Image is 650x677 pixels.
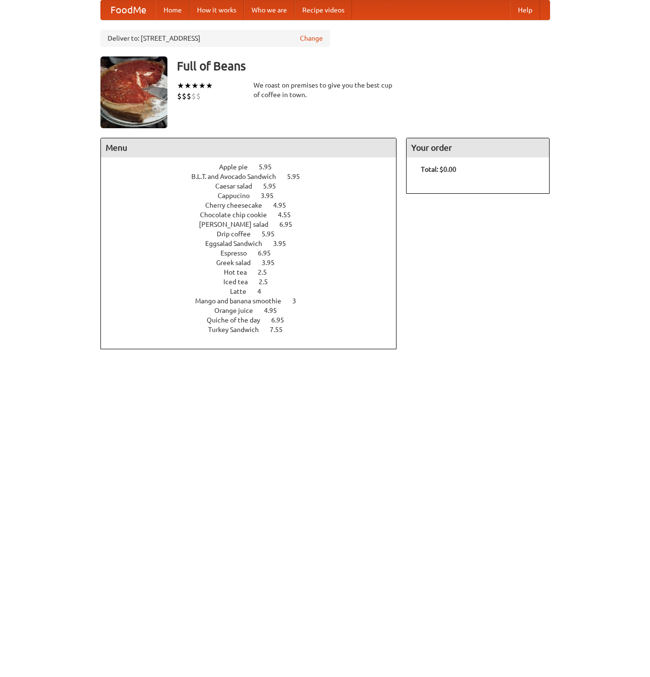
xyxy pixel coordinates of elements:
li: ★ [191,80,198,91]
span: 3.95 [262,259,284,266]
span: Caesar salad [215,182,262,190]
a: Change [300,33,323,43]
a: Hot tea 2.5 [224,268,285,276]
li: $ [177,91,182,101]
span: 7.55 [270,326,292,333]
span: 4.55 [278,211,300,219]
span: 5.95 [262,230,284,238]
li: $ [187,91,191,101]
li: ★ [198,80,206,91]
img: angular.jpg [100,56,167,128]
a: Eggsalad Sandwich 3.95 [205,240,304,247]
span: B.L.T. and Avocado Sandwich [191,173,286,180]
div: We roast on premises to give you the best cup of coffee in town. [253,80,397,100]
span: 2.5 [259,278,277,286]
li: $ [191,91,196,101]
a: Espresso 6.95 [220,249,288,257]
h3: Full of Beans [177,56,550,76]
a: [PERSON_NAME] salad 6.95 [199,221,310,228]
a: Apple pie 5.95 [219,163,289,171]
a: Cherry cheesecake 4.95 [205,201,304,209]
span: Greek salad [216,259,260,266]
span: 4.95 [264,307,286,314]
span: Apple pie [219,163,257,171]
a: Turkey Sandwich 7.55 [208,326,300,333]
span: Drip coffee [217,230,260,238]
span: Cherry cheesecake [205,201,272,209]
span: Eggsalad Sandwich [205,240,272,247]
span: 5.95 [263,182,286,190]
span: 6.95 [279,221,302,228]
span: Cappucino [218,192,259,200]
a: Mango and banana smoothie 3 [195,297,314,305]
a: Orange juice 4.95 [214,307,295,314]
span: Quiche of the day [207,316,270,324]
span: 5.95 [259,163,281,171]
span: 3 [292,297,306,305]
span: Orange juice [214,307,263,314]
span: 6.95 [258,249,280,257]
a: Greek salad 3.95 [216,259,292,266]
a: Latte 4 [230,288,279,295]
span: [PERSON_NAME] salad [199,221,278,228]
a: Iced tea 2.5 [223,278,286,286]
span: 4 [257,288,271,295]
span: 4.95 [273,201,296,209]
li: $ [182,91,187,101]
span: 6.95 [271,316,294,324]
a: Recipe videos [295,0,352,20]
a: Who we are [244,0,295,20]
div: Deliver to: [STREET_ADDRESS] [100,30,330,47]
a: FoodMe [101,0,156,20]
li: $ [196,91,201,101]
b: Total: $0.00 [421,166,456,173]
a: Home [156,0,189,20]
h4: Your order [407,138,549,157]
span: Mango and banana smoothie [195,297,291,305]
a: Help [510,0,540,20]
li: ★ [184,80,191,91]
a: Caesar salad 5.95 [215,182,294,190]
span: Turkey Sandwich [208,326,268,333]
h4: Menu [101,138,397,157]
span: Chocolate chip cookie [200,211,276,219]
span: Iced tea [223,278,257,286]
a: B.L.T. and Avocado Sandwich 5.95 [191,173,318,180]
span: Hot tea [224,268,256,276]
a: Quiche of the day 6.95 [207,316,302,324]
span: Espresso [220,249,256,257]
a: Chocolate chip cookie 4.55 [200,211,308,219]
span: Latte [230,288,256,295]
span: 3.95 [261,192,283,200]
a: Cappucino 3.95 [218,192,291,200]
a: Drip coffee 5.95 [217,230,292,238]
span: 3.95 [273,240,296,247]
span: 5.95 [287,173,309,180]
li: ★ [177,80,184,91]
a: How it works [189,0,244,20]
li: ★ [206,80,213,91]
span: 2.5 [258,268,276,276]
